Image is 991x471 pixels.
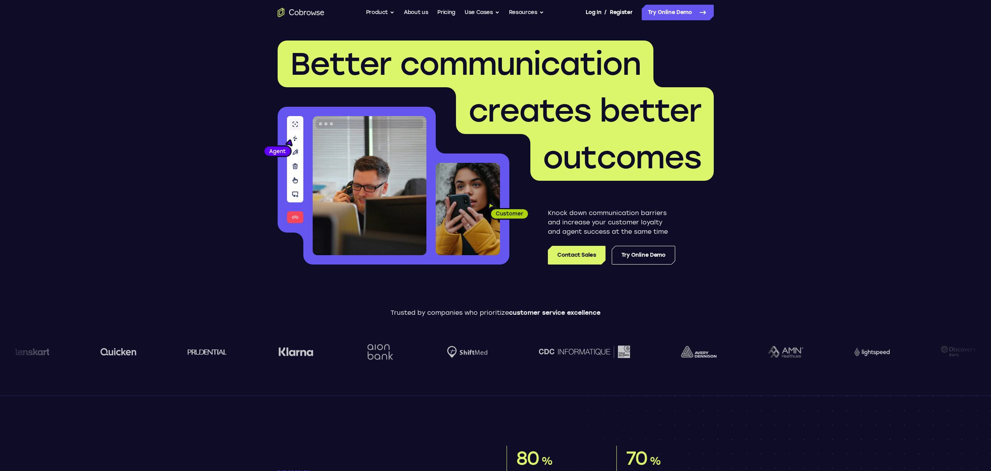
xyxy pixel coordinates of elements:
a: Go to the home page [278,8,324,17]
img: avery-dennison [681,346,716,358]
button: Product [366,5,395,20]
img: AMN Healthcare [767,346,803,358]
span: outcomes [543,139,701,176]
a: About us [404,5,428,20]
img: Lightspeed [854,348,889,356]
a: Register [610,5,632,20]
button: Use Cases [465,5,500,20]
span: customer service excellence [509,309,600,316]
a: Log In [586,5,601,20]
img: Shiftmed [447,346,487,358]
a: Contact Sales [548,246,605,265]
span: % [541,454,553,467]
span: 70 [626,447,648,469]
p: Knock down communication barriers and increase your customer loyalty and agent success at the sam... [548,208,675,236]
img: A customer support agent talking on the phone [313,116,426,255]
span: % [650,454,661,467]
a: Try Online Demo [612,246,675,265]
span: creates better [468,92,701,129]
img: Aion Bank [364,336,396,368]
img: Klarna [278,347,313,356]
span: Better communication [290,45,641,83]
button: Resources [509,5,544,20]
a: Try Online Demo [642,5,714,20]
img: A customer holding their phone [436,163,500,255]
img: CDC Informatique [538,346,629,358]
a: Pricing [437,5,455,20]
img: quicken [100,346,136,358]
span: 80 [516,447,540,469]
span: / [604,8,607,17]
img: prudential [187,349,227,355]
